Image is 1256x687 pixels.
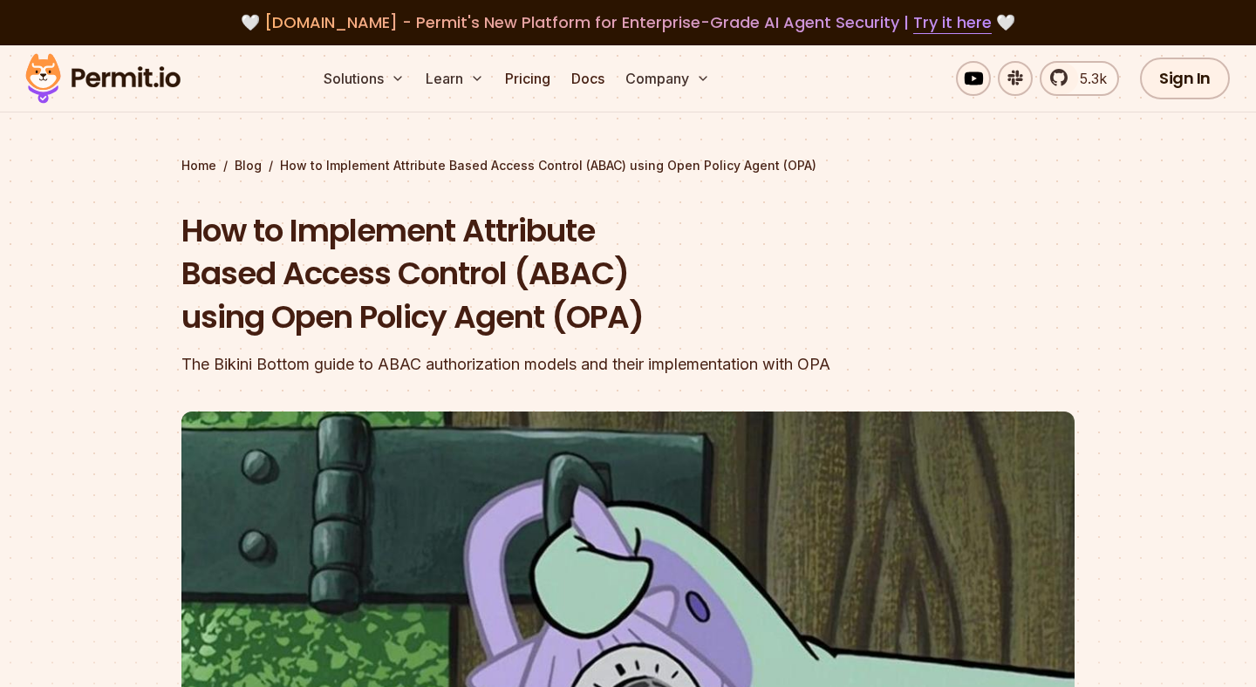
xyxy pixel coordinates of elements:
h1: How to Implement Attribute Based Access Control (ABAC) using Open Policy Agent (OPA) [181,209,851,339]
a: Pricing [498,61,557,96]
span: 5.3k [1069,68,1107,89]
a: Docs [564,61,611,96]
div: 🤍 🤍 [42,10,1214,35]
button: Solutions [317,61,412,96]
button: Learn [419,61,491,96]
div: The Bikini Bottom guide to ABAC authorization models and their implementation with OPA [181,352,851,377]
span: [DOMAIN_NAME] - Permit's New Platform for Enterprise-Grade AI Agent Security | [264,11,992,33]
button: Company [618,61,717,96]
img: Permit logo [17,49,188,108]
a: Try it here [913,11,992,34]
div: / / [181,157,1075,174]
a: Home [181,157,216,174]
a: 5.3k [1040,61,1119,96]
a: Sign In [1140,58,1230,99]
a: Blog [235,157,262,174]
